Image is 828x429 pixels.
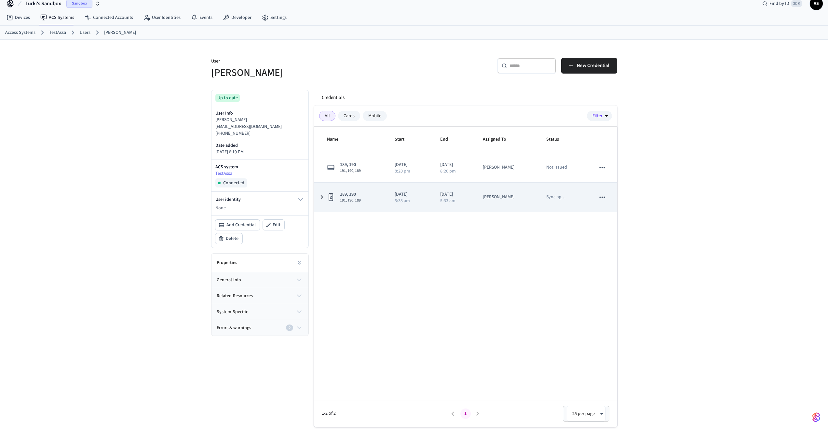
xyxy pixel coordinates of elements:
[263,220,284,230] button: Edit
[546,164,567,171] p: Not Issued
[546,194,565,201] p: Syncing …
[395,161,424,168] p: [DATE]
[104,29,136,36] a: [PERSON_NAME]
[340,161,361,168] span: 189, 190
[215,170,305,177] a: TestAssa
[317,90,350,105] button: Credentials
[440,169,456,173] p: 8:20 pm
[49,29,66,36] a: TestAssa
[215,205,305,212] p: None
[215,196,305,203] button: User identity
[215,123,305,130] p: [EMAIL_ADDRESS][DOMAIN_NAME]
[215,149,305,156] p: [DATE] 8:19 PM
[226,235,238,242] span: Delete
[211,288,308,304] button: related-resources
[483,164,514,171] div: [PERSON_NAME]
[812,412,820,422] img: SeamLogoGradient.69752ec5.svg
[223,180,244,186] span: Connected
[217,293,253,299] span: related-resources
[215,220,260,230] button: Add Credential
[211,320,308,336] button: Errors & warnings0
[440,191,467,198] p: [DATE]
[186,12,218,23] a: Events
[215,94,240,102] div: Up to date
[340,168,361,173] span: 191, 190, 189
[217,277,241,284] span: general-info
[577,62,609,70] span: New Credential
[319,111,335,121] div: All
[447,408,484,419] nav: pagination navigation
[1,12,35,23] a: Devices
[460,408,471,419] button: page 1
[215,142,305,149] p: Date added
[395,169,410,173] p: 8:20 pm
[483,194,514,201] div: [PERSON_NAME]
[546,134,567,145] span: Status
[211,66,410,79] h5: [PERSON_NAME]
[211,304,308,320] button: system-specific
[395,191,424,198] p: [DATE]
[215,117,305,123] p: [PERSON_NAME]
[363,111,387,121] div: Mobile
[215,233,242,244] button: Delete
[257,12,292,23] a: Settings
[440,134,456,145] span: End
[286,325,293,331] div: 0
[79,12,138,23] a: Connected Accounts
[338,111,360,121] div: Cards
[5,29,35,36] a: Access Systems
[440,161,467,168] p: [DATE]
[80,29,90,36] a: Users
[35,12,79,23] a: ACS Systems
[273,222,280,228] span: Edit
[322,410,447,417] span: 1-2 of 2
[211,58,410,66] p: User
[567,406,605,422] div: 25 per page
[215,130,305,137] p: [PHONE_NUMBER]
[215,110,305,117] p: User Info
[211,272,308,288] button: general-info
[327,134,347,145] span: Name
[561,58,617,74] button: New Credential
[440,199,455,203] p: 5:33 am
[587,111,612,121] button: Filter
[314,127,617,212] table: sticky table
[395,134,413,145] span: Start
[138,12,186,23] a: User Identities
[395,199,410,203] p: 5:33 am
[769,0,789,7] span: Find by ID
[340,191,361,198] span: 189, 190
[217,309,248,315] span: system-specific
[340,198,361,203] span: 191, 190, 189
[218,12,257,23] a: Developer
[215,164,305,170] p: ACS system
[791,0,802,7] span: ⌘ K
[217,259,237,266] h2: Properties
[217,325,251,331] span: Errors & warnings
[483,134,515,145] span: Assigned To
[226,222,256,228] span: Add Credential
